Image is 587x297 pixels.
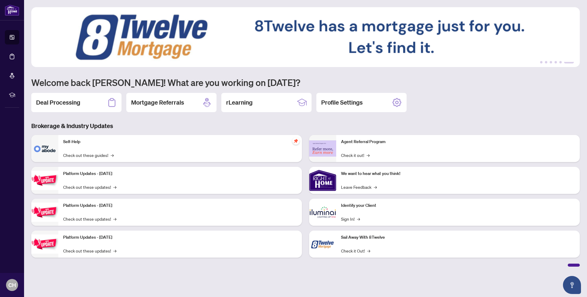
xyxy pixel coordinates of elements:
a: Check out these updates!→ [63,247,116,254]
p: Sail Away With 8Twelve [341,234,575,241]
button: 5 [559,61,562,63]
span: → [113,216,116,222]
img: Sail Away With 8Twelve [309,231,336,258]
h2: Mortgage Referrals [131,98,184,107]
h2: Deal Processing [36,98,80,107]
a: Check it out!→ [341,152,370,158]
a: Check it Out!→ [341,247,370,254]
button: 2 [545,61,547,63]
img: Self-Help [31,135,58,162]
a: Check out these updates!→ [63,216,116,222]
h1: Welcome back [PERSON_NAME]! What are you working on [DATE]? [31,77,580,88]
span: → [367,247,370,254]
h2: rLearning [226,98,253,107]
img: Platform Updates - July 21, 2025 [31,171,58,190]
img: Platform Updates - June 23, 2025 [31,234,58,253]
img: We want to hear what you think! [309,167,336,194]
button: 6 [564,61,574,63]
a: Check out these updates!→ [63,184,116,190]
button: 4 [555,61,557,63]
span: → [367,152,370,158]
img: Identify your Client [309,199,336,226]
span: → [357,216,360,222]
a: Sign In!→ [341,216,360,222]
p: Platform Updates - [DATE] [63,202,297,209]
p: We want to hear what you think! [341,170,575,177]
img: Platform Updates - July 8, 2025 [31,203,58,222]
img: Slide 5 [31,7,580,67]
h3: Brokerage & Industry Updates [31,122,580,130]
a: Leave Feedback→ [341,184,377,190]
span: → [111,152,114,158]
p: Self-Help [63,139,297,145]
button: Open asap [563,276,581,294]
span: → [374,184,377,190]
span: → [113,184,116,190]
button: 1 [540,61,542,63]
p: Platform Updates - [DATE] [63,170,297,177]
a: Check out these guides!→ [63,152,114,158]
p: Identify your Client [341,202,575,209]
span: CH [8,281,16,289]
p: Platform Updates - [DATE] [63,234,297,241]
button: 3 [550,61,552,63]
span: → [113,247,116,254]
p: Agent Referral Program [341,139,575,145]
img: logo [5,5,19,16]
span: pushpin [292,137,300,145]
img: Agent Referral Program [309,140,336,157]
h2: Profile Settings [321,98,363,107]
